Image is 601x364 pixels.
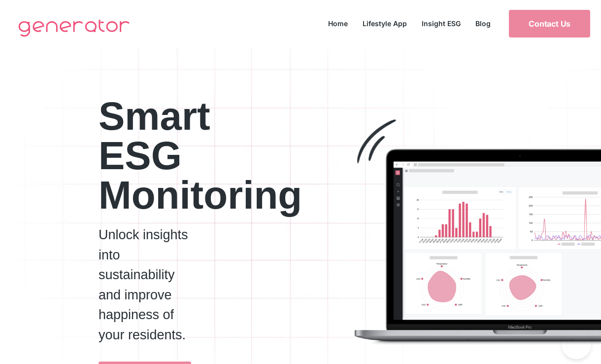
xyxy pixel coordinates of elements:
[99,97,240,215] h2: Smart ESG Monitoring
[99,225,191,345] p: Unlock insights into sustainability and improve happiness of your residents.
[529,20,570,28] span: Contact Us
[562,329,591,359] iframe: Toggle Customer Support
[321,17,355,30] a: Home
[321,17,498,30] nav: Menu
[355,17,414,30] a: Lifestyle App
[468,17,498,30] a: Blog
[509,10,590,37] a: Contact Us
[414,17,468,30] a: Insight ESG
